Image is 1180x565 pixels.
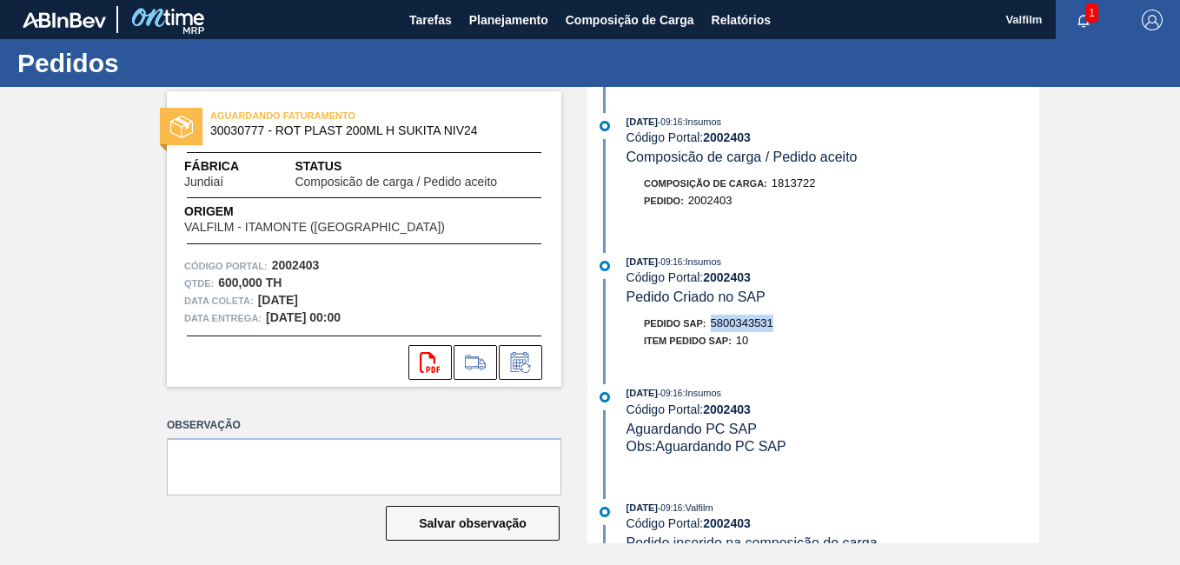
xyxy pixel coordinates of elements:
[184,275,214,292] span: Qtde :
[1056,8,1111,32] button: Notificações
[703,130,751,144] strong: 2002403
[469,10,548,30] span: Planejamento
[626,270,1039,284] div: Código Portal:
[408,345,452,380] div: Abrir arquivo PDF
[258,293,298,307] strong: [DATE]
[626,130,1039,144] div: Código Portal:
[626,439,786,454] span: Obs: Aguardando PC SAP
[499,345,542,380] div: Informar alteração no pedido
[703,270,751,284] strong: 2002403
[626,256,658,267] span: [DATE]
[682,256,721,267] span: : Insumos
[272,258,320,272] strong: 2002403
[626,116,658,127] span: [DATE]
[658,117,682,127] span: - 09:16
[688,194,733,207] span: 2002403
[626,422,757,436] span: Aguardando PC SAP
[658,257,682,267] span: - 09:16
[712,10,771,30] span: Relatórios
[184,221,445,234] span: VALFILM - ITAMONTE ([GEOGRAPHIC_DATA])
[218,276,282,289] strong: 600,000 TH
[566,10,694,30] span: Composição de Carga
[644,178,767,189] span: Composição de Carga :
[658,389,682,398] span: - 09:16
[682,116,721,127] span: : Insumos
[644,318,706,329] span: Pedido SAP:
[1142,10,1163,30] img: Logout
[682,502,713,513] span: : Valfilm
[626,502,658,513] span: [DATE]
[644,196,684,206] span: Pedido :
[626,402,1039,416] div: Código Portal:
[600,261,610,271] img: atual
[626,388,658,398] span: [DATE]
[409,10,452,30] span: Tarefas
[682,388,721,398] span: : Insumos
[600,392,610,402] img: atual
[626,289,766,304] span: Pedido Criado no SAP
[167,413,561,438] label: Observação
[210,124,526,137] span: 30030777 - ROT PLAST 200ML H SUKITA NIV24
[295,157,544,176] span: Status
[23,12,106,28] img: TNhmsLtSVTkK8tSr43FrP2fwEKptu5GPRR3wAAAABJRU5ErkJggg==
[600,507,610,517] img: atual
[184,292,254,309] span: Data coleta:
[1085,3,1098,23] span: 1
[736,334,748,347] span: 10
[658,503,682,513] span: - 09:16
[772,176,816,189] span: 1813722
[184,203,494,221] span: Origem
[600,121,610,131] img: atual
[184,157,278,176] span: Fábrica
[703,516,751,530] strong: 2002403
[703,402,751,416] strong: 2002403
[644,336,732,346] span: Item pedido SAP:
[17,53,326,73] h1: Pedidos
[711,316,773,329] span: 5800343531
[266,310,341,324] strong: [DATE] 00:00
[386,506,560,541] button: Salvar observação
[454,345,497,380] div: Ir para Composição de Carga
[170,116,193,138] img: status
[626,150,858,164] span: Composicão de carga / Pedido aceito
[210,107,454,124] span: AGUARDANDO FATURAMENTO
[626,516,1039,530] div: Código Portal:
[184,309,262,327] span: Data entrega:
[626,535,878,550] span: Pedido inserido na composição de carga
[295,176,497,189] span: Composicão de carga / Pedido aceito
[184,176,223,189] span: Jundiaí
[184,257,268,275] span: Código Portal:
